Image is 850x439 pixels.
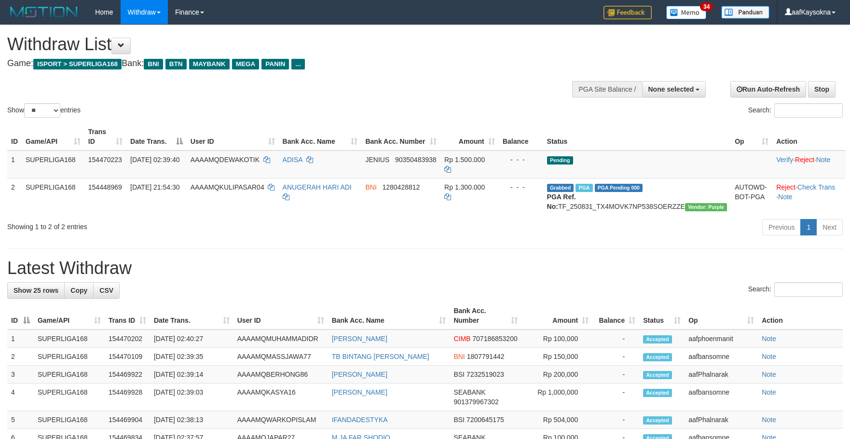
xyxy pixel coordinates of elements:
[233,329,328,348] td: AAAAMQMUHAMMADIDR
[328,302,450,329] th: Bank Acc. Name: activate to sort column ascending
[648,85,694,93] span: None selected
[64,282,94,299] a: Copy
[34,411,105,429] td: SUPERLIGA168
[592,411,639,429] td: -
[22,123,84,151] th: Game/API: activate to sort column ascending
[762,416,776,424] a: Note
[105,329,150,348] td: 154470202
[642,81,706,97] button: None selected
[7,103,81,118] label: Show entries
[395,156,437,164] span: Copy 90350483938 to clipboard
[748,282,843,297] label: Search:
[666,6,707,19] img: Button%20Memo.svg
[7,59,557,69] h4: Game: Bank:
[762,388,776,396] a: Note
[99,287,113,294] span: CSV
[778,193,793,201] a: Note
[7,348,34,366] td: 2
[547,184,574,192] span: Grabbed
[592,302,639,329] th: Balance: activate to sort column ascending
[595,184,643,192] span: PGA Pending
[150,329,233,348] td: [DATE] 02:40:27
[453,370,465,378] span: BSI
[165,59,187,69] span: BTN
[453,416,465,424] span: BSI
[7,151,22,178] td: 1
[34,348,105,366] td: SUPERLIGA168
[7,123,22,151] th: ID
[816,219,843,235] a: Next
[24,103,60,118] select: Showentries
[643,389,672,397] span: Accepted
[639,302,685,329] th: Status: activate to sort column ascending
[291,59,304,69] span: ...
[150,384,233,411] td: [DATE] 02:39:03
[191,183,264,191] span: AAAAMQKULIPASAR04
[88,156,122,164] span: 154470223
[731,178,772,215] td: AUTOWD-BOT-PGA
[466,416,504,424] span: Copy 7200645175 to clipboard
[547,156,573,165] span: Pending
[34,302,105,329] th: Game/API: activate to sort column ascending
[34,329,105,348] td: SUPERLIGA168
[808,81,836,97] a: Stop
[685,366,758,384] td: aafPhalnarak
[14,287,58,294] span: Show 25 rows
[444,183,485,191] span: Rp 1.300.000
[453,388,485,396] span: SEABANK
[499,123,543,151] th: Balance
[543,123,731,151] th: Status
[22,151,84,178] td: SUPERLIGA168
[7,259,843,278] h1: Latest Withdraw
[521,411,592,429] td: Rp 504,000
[233,366,328,384] td: AAAAMQBERHONG86
[105,366,150,384] td: 154469922
[685,348,758,366] td: aafbansomne
[70,287,87,294] span: Copy
[233,411,328,429] td: AAAAMQWARKOPISLAM
[279,123,362,151] th: Bank Acc. Name: activate to sort column ascending
[444,156,485,164] span: Rp 1.500.000
[774,103,843,118] input: Search:
[453,353,465,360] span: BNI
[105,302,150,329] th: Trans ID: activate to sort column ascending
[774,282,843,297] input: Search:
[685,302,758,329] th: Op: activate to sort column ascending
[382,183,420,191] span: Copy 1280428812 to clipboard
[105,411,150,429] td: 154469904
[762,219,801,235] a: Previous
[776,183,795,191] a: Reject
[283,183,352,191] a: ANUGERAH HARI ADI
[472,335,517,343] span: Copy 707186853200 to clipboard
[233,348,328,366] td: AAAAMQMASSJAWA77
[643,335,672,343] span: Accepted
[795,156,814,164] a: Reject
[7,366,34,384] td: 3
[233,302,328,329] th: User ID: activate to sort column ascending
[521,329,592,348] td: Rp 100,000
[332,335,387,343] a: [PERSON_NAME]
[365,183,376,191] span: BNI
[361,123,440,151] th: Bank Acc. Number: activate to sort column ascending
[150,302,233,329] th: Date Trans.: activate to sort column ascending
[144,59,163,69] span: BNI
[643,353,672,361] span: Accepted
[93,282,120,299] a: CSV
[772,178,846,215] td: · ·
[261,59,289,69] span: PANIN
[603,6,652,19] img: Feedback.jpg
[7,282,65,299] a: Show 25 rows
[440,123,499,151] th: Amount: activate to sort column ascending
[7,302,34,329] th: ID: activate to sort column descending
[592,329,639,348] td: -
[332,388,387,396] a: [PERSON_NAME]
[731,123,772,151] th: Op: activate to sort column ascending
[365,156,389,164] span: JENIUS
[34,366,105,384] td: SUPERLIGA168
[283,156,302,164] a: ADISA
[7,178,22,215] td: 2
[191,156,260,164] span: AAAAMQDEWAKOTIK
[105,384,150,411] td: 154469928
[22,178,84,215] td: SUPERLIGA168
[576,184,592,192] span: Marked by aafchhiseyha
